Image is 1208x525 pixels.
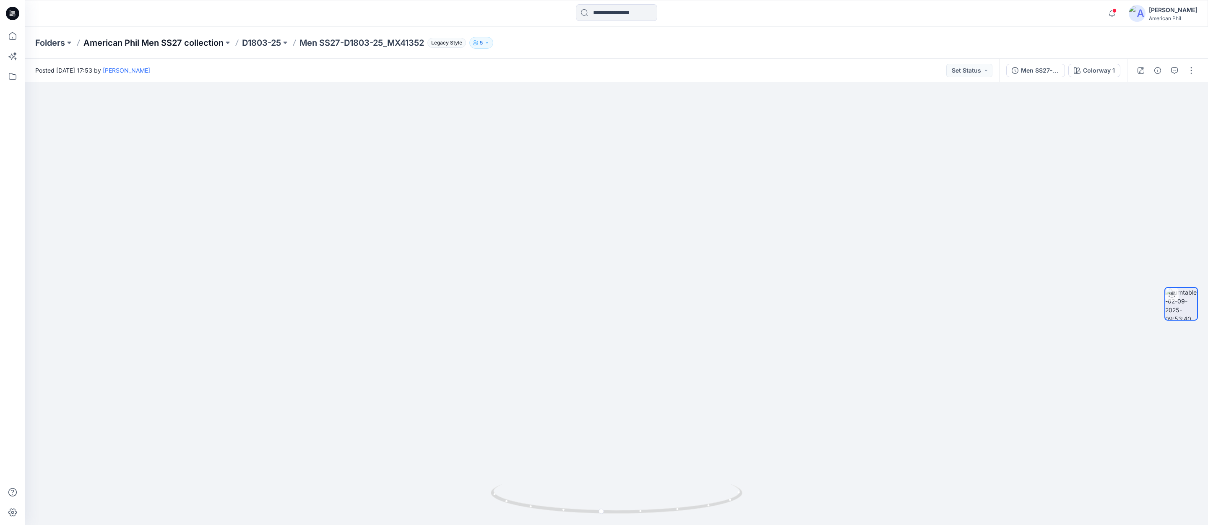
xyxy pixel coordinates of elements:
div: [PERSON_NAME] [1149,5,1198,15]
span: Posted [DATE] 17:53 by [35,66,150,75]
button: 5 [469,37,493,49]
button: Details [1151,64,1164,77]
a: American Phil Men SS27 collection [83,37,224,49]
img: avatar [1129,5,1146,22]
a: Folders [35,37,65,49]
div: Men SS27-D1803-25_MB30966 [1021,66,1060,75]
div: American Phil [1149,15,1198,21]
span: Legacy Style [427,38,466,48]
button: Legacy Style [424,37,466,49]
p: Men SS27-D1803-25_MX41352 [299,37,424,49]
img: turntable-02-09-2025-09:53:40 [1165,288,1197,320]
a: D1803-25 [242,37,281,49]
button: Colorway 1 [1068,64,1120,77]
p: 5 [480,38,483,47]
button: Men SS27-D1803-25_MB30966 [1006,64,1065,77]
a: [PERSON_NAME] [103,67,150,74]
div: Colorway 1 [1083,66,1115,75]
